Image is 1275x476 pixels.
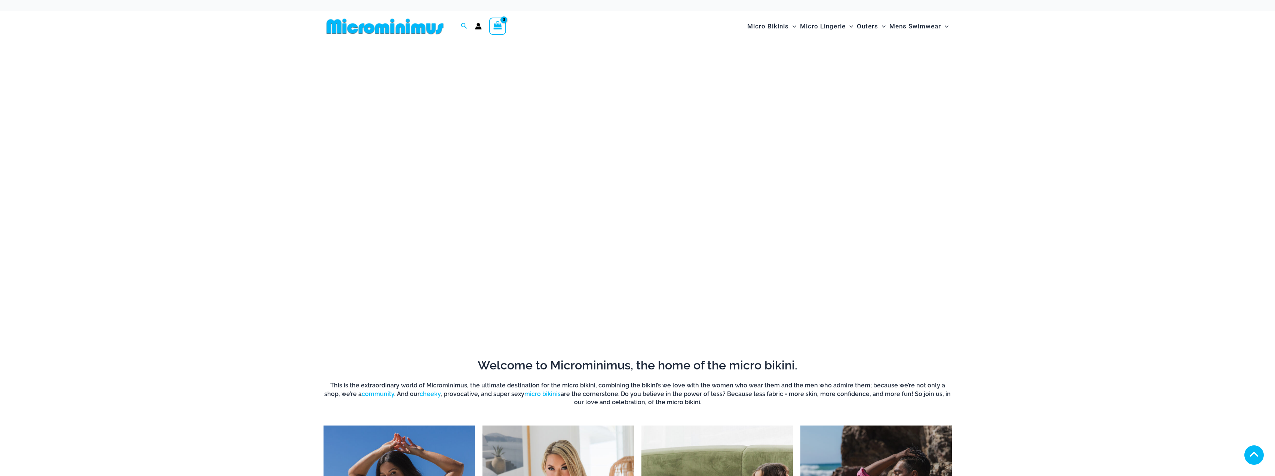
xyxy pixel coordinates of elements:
[744,14,952,39] nav: Site Navigation
[798,15,855,38] a: Micro LingerieMenu ToggleMenu Toggle
[324,357,952,373] h2: Welcome to Microminimus, the home of the micro bikini.
[489,18,506,35] a: View Shopping Cart, empty
[745,15,798,38] a: Micro BikinisMenu ToggleMenu Toggle
[461,22,468,31] a: Search icon link
[362,390,394,397] a: community
[324,381,952,406] h6: This is the extraordinary world of Microminimus, the ultimate destination for the micro bikini, c...
[857,17,878,36] span: Outers
[747,17,789,36] span: Micro Bikinis
[888,15,950,38] a: Mens SwimwearMenu ToggleMenu Toggle
[420,390,441,397] a: cheeky
[855,15,888,38] a: OutersMenu ToggleMenu Toggle
[941,17,948,36] span: Menu Toggle
[524,390,561,397] a: micro bikinis
[878,17,886,36] span: Menu Toggle
[889,17,941,36] span: Mens Swimwear
[324,18,447,35] img: MM SHOP LOGO FLAT
[800,17,846,36] span: Micro Lingerie
[475,23,482,30] a: Account icon link
[846,17,853,36] span: Menu Toggle
[789,17,796,36] span: Menu Toggle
